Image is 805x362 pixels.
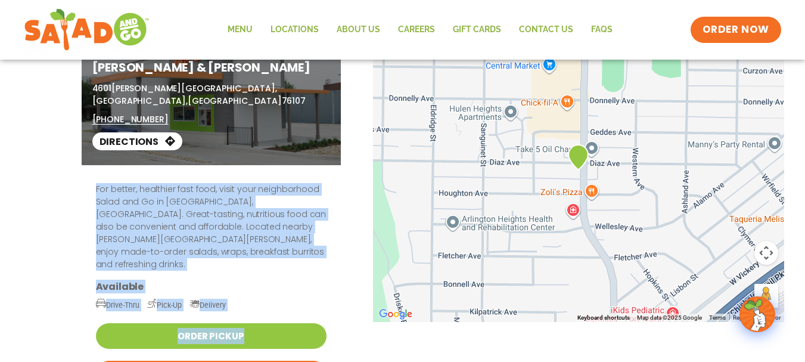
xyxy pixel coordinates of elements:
[733,314,781,321] a: Report a map error
[111,82,277,94] span: [PERSON_NAME][GEOGRAPHIC_DATA],
[741,298,774,331] img: wpChatIcon
[219,16,262,44] a: Menu
[444,16,510,44] a: GIFT CARDS
[703,23,769,37] span: ORDER NOW
[92,95,188,107] span: [GEOGRAPHIC_DATA],
[389,16,444,44] a: Careers
[219,16,621,44] nav: Menu
[24,6,150,54] img: new-SAG-logo-768×292
[262,16,328,44] a: Locations
[691,17,781,43] a: ORDER NOW
[92,82,111,94] span: 4601
[92,113,169,126] a: [PHONE_NUMBER]
[96,301,139,310] span: Drive-Thru
[147,301,182,310] span: Pick-Up
[188,95,282,107] span: [GEOGRAPHIC_DATA]
[754,284,778,308] button: Drag Pegman onto the map to open Street View
[582,16,621,44] a: FAQs
[96,323,327,349] a: Order Pickup
[96,183,327,271] p: For better, healthier fast food, visit your neighborhood Salad and Go in [GEOGRAPHIC_DATA], [GEOG...
[328,16,389,44] a: About Us
[754,241,778,265] button: Map camera controls
[96,280,327,293] h3: Available
[92,132,182,150] a: Directions
[510,16,582,44] a: Contact Us
[282,95,306,107] span: 76107
[189,301,226,310] span: Delivery
[92,58,330,76] h1: [PERSON_NAME] & [PERSON_NAME]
